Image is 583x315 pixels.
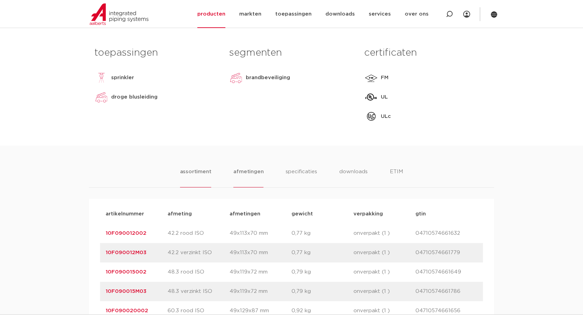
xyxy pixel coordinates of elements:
p: 04710574661779 [415,249,477,257]
a: 10F090012M03 [106,250,146,255]
li: specificaties [286,168,317,187]
p: afmeting [168,210,230,218]
a: 10F090020002 [106,308,148,313]
p: artikelnummer [106,210,168,218]
a: 10F090012002 [106,231,146,236]
p: onverpakt (1 ) [353,229,415,238]
p: afmetingen [230,210,291,218]
p: 42.2 rood ISO [168,229,230,238]
p: onverpakt (1 ) [353,307,415,315]
p: 49x129x87 mm [230,307,291,315]
p: 49x119x72 mm [230,287,291,296]
p: 04710574661656 [415,307,477,315]
p: 48.3 verzinkt ISO [168,287,230,296]
p: 48.3 rood ISO [168,268,230,276]
p: 04710574661632 [415,229,477,238]
p: 04710574661649 [415,268,477,276]
img: UL [364,90,378,104]
a: 10F090015002 [106,269,146,275]
li: afmetingen [233,168,263,187]
p: sprinkler [111,74,134,82]
p: 0,77 kg [291,229,353,238]
p: 49x113x70 mm [230,249,291,257]
img: droge blusleiding [95,90,108,104]
p: FM [381,74,388,82]
li: assortiment [180,168,212,187]
p: onverpakt (1 ) [353,287,415,296]
p: droge blusleiding [111,93,158,101]
li: downloads [339,168,368,187]
p: brandbeveiliging [246,74,290,82]
p: 60.3 rood ISO [168,307,230,315]
p: 0,92 kg [291,307,353,315]
p: UL [381,93,388,101]
h3: certificaten [364,46,488,60]
p: onverpakt (1 ) [353,249,415,257]
p: ULc [381,112,391,121]
p: 49x119x72 mm [230,268,291,276]
img: brandbeveiliging [229,71,243,85]
p: gtin [415,210,477,218]
p: verpakking [353,210,415,218]
img: FM [364,71,378,85]
h3: segmenten [229,46,353,60]
p: onverpakt (1 ) [353,268,415,276]
p: 0,77 kg [291,249,353,257]
li: ETIM [390,168,403,187]
p: gewicht [291,210,353,218]
p: 0,79 kg [291,287,353,296]
h3: toepassingen [95,46,219,60]
p: 49x113x70 mm [230,229,291,238]
img: ULc [364,110,378,123]
a: 10F090015M03 [106,289,146,294]
p: 42.2 verzinkt ISO [168,249,230,257]
p: 0,79 kg [291,268,353,276]
p: 04710574661786 [415,287,477,296]
img: sprinkler [95,71,108,85]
